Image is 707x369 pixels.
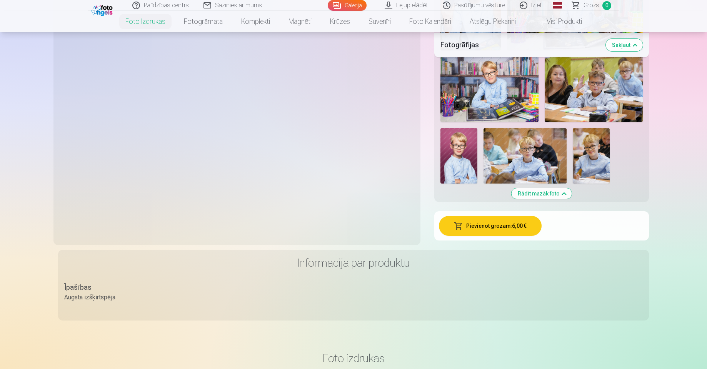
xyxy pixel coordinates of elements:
h3: Foto izdrukas [64,351,643,365]
a: Foto izdrukas [116,11,175,32]
span: 0 [602,1,611,10]
a: Magnēti [279,11,321,32]
a: Suvenīri [359,11,400,32]
button: Sakļaut [606,38,643,51]
a: Krūzes [321,11,359,32]
a: Fotogrāmata [175,11,232,32]
a: Atslēgu piekariņi [460,11,525,32]
div: Augsta izšķirtspēja [64,293,115,302]
div: Īpašības [64,282,115,293]
a: Foto kalendāri [400,11,460,32]
button: Rādīt mazāk foto [512,188,572,199]
span: Grozs [584,1,599,10]
a: Komplekti [232,11,279,32]
img: /fa1 [91,3,115,16]
a: Visi produkti [525,11,591,32]
h3: Informācija par produktu [64,256,643,270]
button: Pievienot grozam:6,00 € [439,216,542,236]
h5: Fotogrāfijas [440,39,600,50]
